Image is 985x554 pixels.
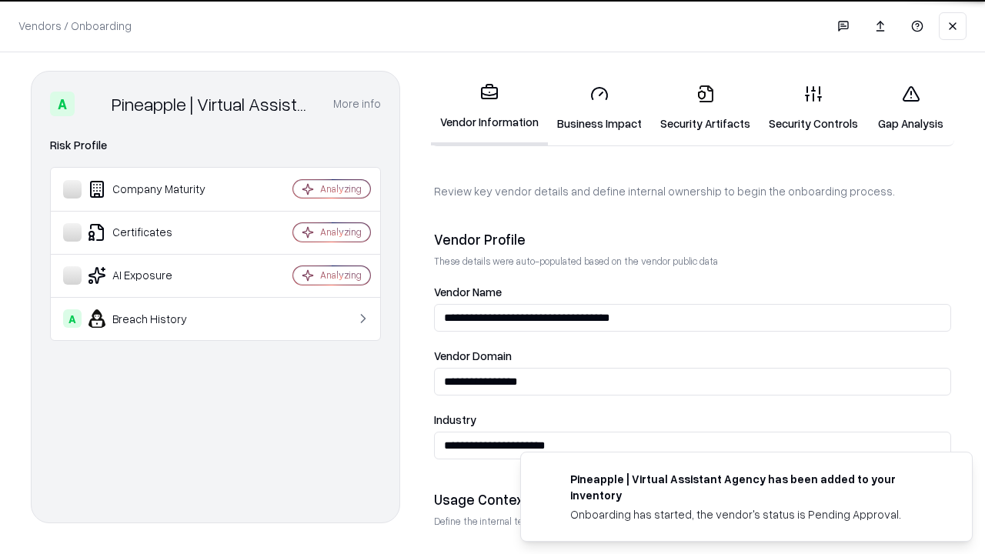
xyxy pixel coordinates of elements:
[63,266,247,285] div: AI Exposure
[434,255,951,268] p: These details were auto-populated based on the vendor public data
[63,309,82,328] div: A
[760,72,867,144] a: Security Controls
[434,286,951,298] label: Vendor Name
[434,414,951,426] label: Industry
[570,471,935,503] div: Pineapple | Virtual Assistant Agency has been added to your inventory
[434,515,951,528] p: Define the internal team and reason for using this vendor. This helps assess business relevance a...
[431,71,548,145] a: Vendor Information
[867,72,954,144] a: Gap Analysis
[63,180,247,199] div: Company Maturity
[63,309,247,328] div: Breach History
[18,18,132,34] p: Vendors / Onboarding
[50,136,381,155] div: Risk Profile
[320,182,362,195] div: Analyzing
[548,72,651,144] a: Business Impact
[570,506,935,522] div: Onboarding has started, the vendor's status is Pending Approval.
[539,471,558,489] img: trypineapple.com
[112,92,315,116] div: Pineapple | Virtual Assistant Agency
[320,269,362,282] div: Analyzing
[63,223,247,242] div: Certificates
[434,183,951,199] p: Review key vendor details and define internal ownership to begin the onboarding process.
[50,92,75,116] div: A
[434,230,951,249] div: Vendor Profile
[434,350,951,362] label: Vendor Domain
[320,225,362,239] div: Analyzing
[81,92,105,116] img: Pineapple | Virtual Assistant Agency
[651,72,760,144] a: Security Artifacts
[434,490,951,509] div: Usage Context
[333,90,381,118] button: More info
